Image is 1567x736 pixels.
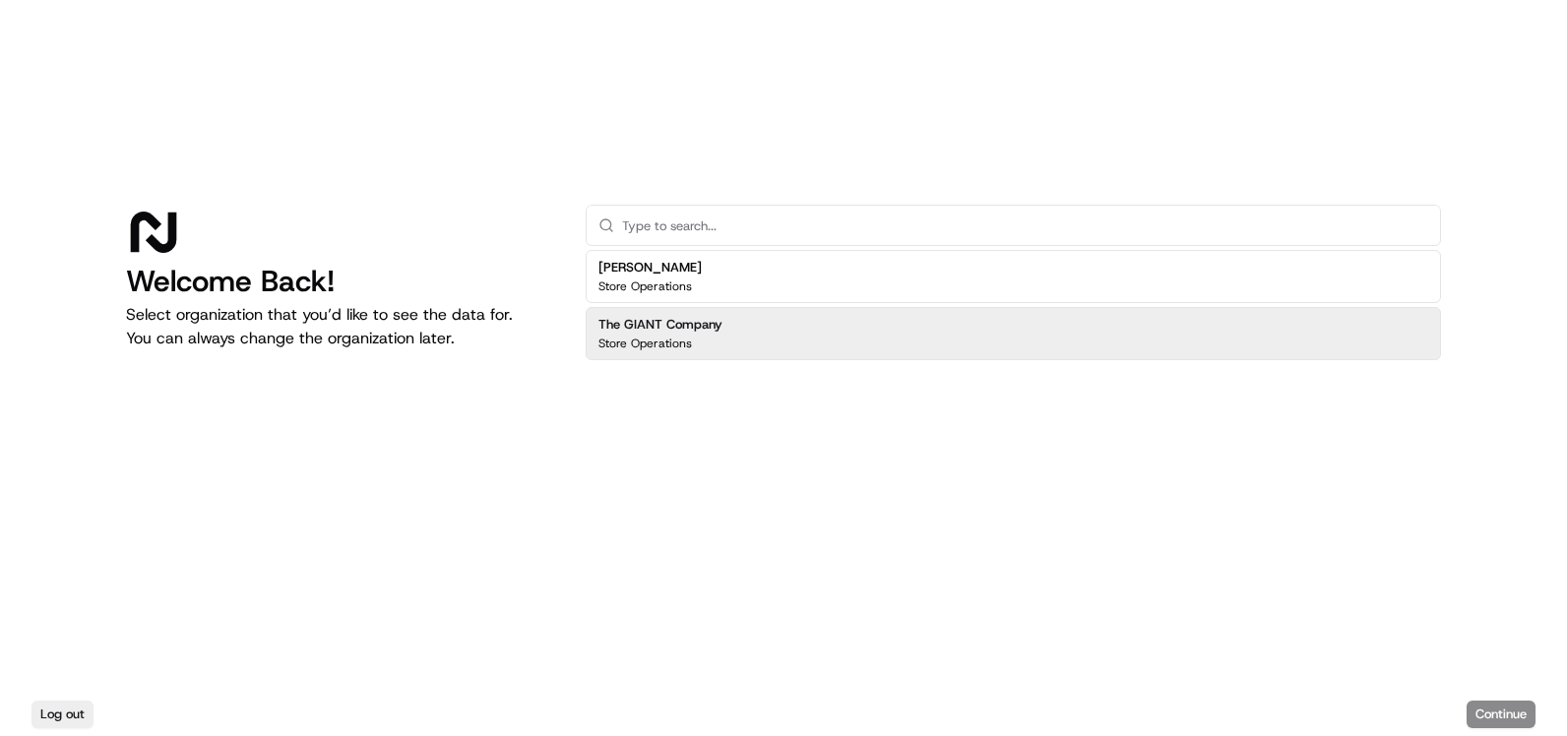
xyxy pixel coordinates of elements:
[598,336,692,351] p: Store Operations
[31,701,94,728] button: Log out
[126,264,554,299] h1: Welcome Back!
[622,206,1428,245] input: Type to search...
[598,316,722,334] h2: The GIANT Company
[586,246,1441,364] div: Suggestions
[598,259,702,276] h2: [PERSON_NAME]
[598,278,692,294] p: Store Operations
[126,303,554,350] p: Select organization that you’d like to see the data for. You can always change the organization l...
